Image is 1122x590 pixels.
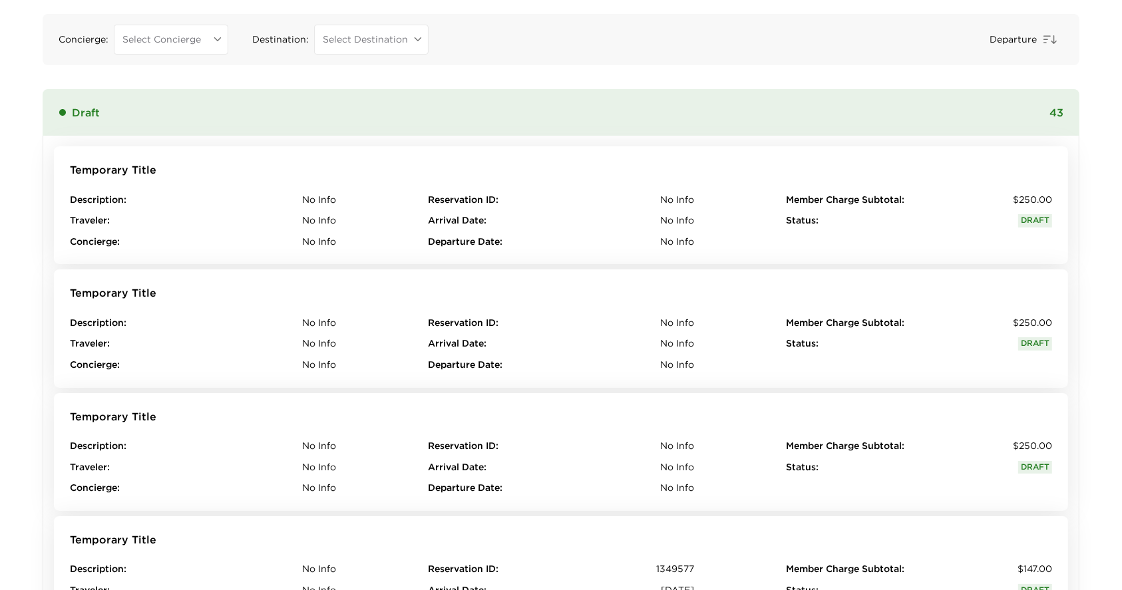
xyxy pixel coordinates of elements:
[428,214,486,227] span: Arrival Date :
[428,317,498,330] span: Reservation ID :
[70,563,126,576] span: Description :
[122,33,201,45] span: Select Concierge
[70,482,120,495] span: Concierge :
[302,194,336,207] span: No Info
[428,194,498,207] span: Reservation ID :
[70,337,110,351] span: Traveler :
[786,194,904,207] span: Member Charge Subtotal :
[1013,194,1052,207] span: $250.00
[70,285,156,300] span: Temporary Title
[1018,563,1052,576] span: $147.00
[252,33,309,47] span: Destination :
[70,194,126,207] span: Description :
[1013,317,1052,330] span: $250.00
[1018,461,1052,474] span: Draft
[786,440,904,453] span: Member Charge Subtotal :
[302,563,336,576] span: No Info
[428,235,502,249] span: Departure Date :
[302,214,336,227] span: No Info
[660,359,694,372] span: No Info
[660,482,694,495] span: No Info
[428,461,486,474] span: Arrival Date :
[54,393,1068,511] button: Temporary TitleDescription:No InfoTraveler:No InfoConcierge:No InfoReservation ID:No InfoArrival ...
[1018,337,1052,351] span: Draft
[54,146,1068,264] button: Temporary TitleDescription:No InfoTraveler:No InfoConcierge:No InfoReservation ID:No InfoArrival ...
[660,440,694,453] span: No Info
[54,269,1068,387] button: Temporary TitleDescription:No InfoTraveler:No InfoConcierge:No InfoReservation ID:No InfoArrival ...
[70,532,156,547] span: Temporary Title
[786,563,904,576] span: Member Charge Subtotal :
[323,33,408,45] span: Select Destination
[428,563,498,576] span: Reservation ID :
[990,33,1037,47] span: Departure
[70,359,120,372] span: Concierge :
[302,482,336,495] span: No Info
[1013,440,1052,453] span: $250.00
[786,317,904,330] span: Member Charge Subtotal :
[70,461,110,474] span: Traveler :
[428,440,498,453] span: Reservation ID :
[302,359,336,372] span: No Info
[105,105,1063,120] span: 43
[302,337,336,351] span: No Info
[660,461,694,474] span: No Info
[70,317,126,330] span: Description :
[786,461,819,474] span: Status :
[660,194,694,207] span: No Info
[72,105,100,120] span: Draft
[302,461,336,474] span: No Info
[70,162,156,177] span: Temporary Title
[302,235,336,249] span: No Info
[59,33,108,47] span: Concierge :
[70,440,126,453] span: Description :
[428,482,502,495] span: Departure Date :
[70,235,120,249] span: Concierge :
[70,409,156,424] span: Temporary Title
[428,337,486,351] span: Arrival Date :
[660,317,694,330] span: No Info
[428,359,502,372] span: Departure Date :
[786,214,819,227] span: Status :
[660,235,694,249] span: No Info
[70,214,110,227] span: Traveler :
[1018,214,1052,227] span: Draft
[656,563,694,576] span: 1349577
[302,440,336,453] span: No Info
[786,337,819,351] span: Status :
[660,337,694,351] span: No Info
[302,317,336,330] span: No Info
[660,214,694,227] span: No Info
